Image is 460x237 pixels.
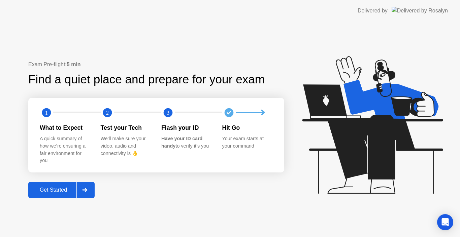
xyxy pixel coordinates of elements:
div: Open Intercom Messenger [437,214,453,230]
div: Exam Pre-flight: [28,61,284,69]
text: 3 [167,110,169,116]
div: Find a quiet place and prepare for your exam [28,71,266,88]
div: Your exam starts at your command [222,135,272,150]
img: Delivered by Rosalyn [392,7,448,14]
b: Have your ID card handy [161,136,202,149]
text: 2 [106,110,108,116]
div: A quick summary of how we’re ensuring a fair environment for you [40,135,90,164]
div: We’ll make sure your video, audio and connectivity is 👌 [101,135,151,157]
div: Flash your ID [161,123,211,132]
button: Get Started [28,182,95,198]
div: Test your Tech [101,123,151,132]
div: Delivered by [358,7,388,15]
div: What to Expect [40,123,90,132]
div: Hit Go [222,123,272,132]
div: Get Started [30,187,76,193]
div: to verify it’s you [161,135,211,150]
b: 5 min [67,62,81,67]
text: 1 [45,110,48,116]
